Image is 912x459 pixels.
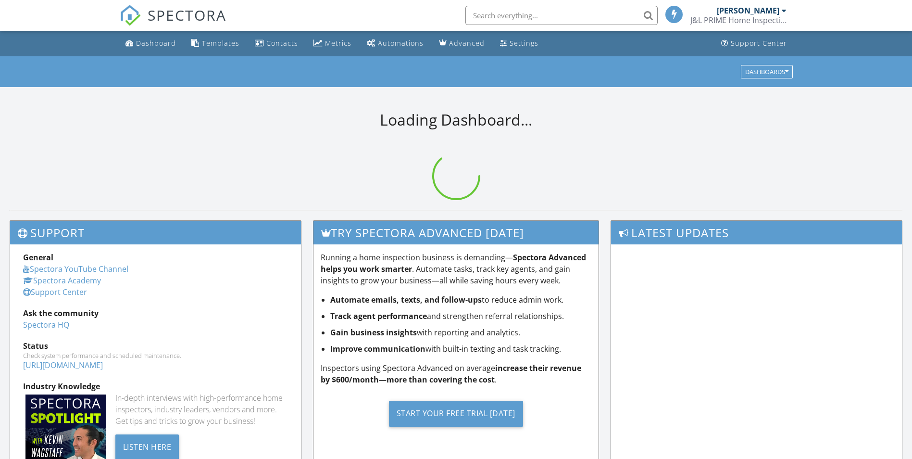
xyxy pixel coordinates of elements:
[717,35,791,52] a: Support Center
[741,65,793,78] button: Dashboards
[321,363,581,385] strong: increase their revenue by $600/month—more than covering the cost
[510,38,538,48] div: Settings
[717,6,779,15] div: [PERSON_NAME]
[330,327,591,338] li: with reporting and analytics.
[378,38,424,48] div: Automations
[187,35,243,52] a: Templates
[136,38,176,48] div: Dashboard
[325,38,351,48] div: Metrics
[321,252,586,274] strong: Spectora Advanced helps you work smarter
[330,294,482,305] strong: Automate emails, texts, and follow-ups
[122,35,180,52] a: Dashboard
[266,38,298,48] div: Contacts
[23,275,101,286] a: Spectora Academy
[330,344,425,354] strong: Improve communication
[251,35,302,52] a: Contacts
[321,362,591,385] p: Inspectors using Spectora Advanced on average .
[330,294,591,306] li: to reduce admin work.
[23,352,288,359] div: Check system performance and scheduled maintenance.
[435,35,488,52] a: Advanced
[120,5,141,26] img: The Best Home Inspection Software - Spectora
[321,393,591,434] a: Start Your Free Trial [DATE]
[10,221,301,244] h3: Support
[310,35,355,52] a: Metrics
[313,221,599,244] h3: Try spectora advanced [DATE]
[23,340,288,352] div: Status
[330,343,591,355] li: with built-in texting and task tracking.
[363,35,427,52] a: Automations (Basic)
[321,252,591,286] p: Running a home inspection business is demanding— . Automate tasks, track key agents, and gain ins...
[23,287,87,297] a: Support Center
[23,381,288,392] div: Industry Knowledge
[148,5,226,25] span: SPECTORA
[449,38,485,48] div: Advanced
[120,13,226,33] a: SPECTORA
[465,6,658,25] input: Search everything...
[330,327,417,338] strong: Gain business insights
[23,307,288,319] div: Ask the community
[690,15,787,25] div: J&L PRIME Home Inspections LLC
[731,38,787,48] div: Support Center
[745,68,788,75] div: Dashboards
[496,35,542,52] a: Settings
[330,311,427,321] strong: Track agent performance
[23,264,128,274] a: Spectora YouTube Channel
[23,252,53,263] strong: General
[202,38,239,48] div: Templates
[23,360,103,370] a: [URL][DOMAIN_NAME]
[611,221,902,244] h3: Latest Updates
[23,319,69,330] a: Spectora HQ
[115,392,288,427] div: In-depth interviews with high-performance home inspectors, industry leaders, vendors and more. Ge...
[330,310,591,322] li: and strengthen referral relationships.
[389,401,523,427] div: Start Your Free Trial [DATE]
[115,441,179,452] a: Listen Here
